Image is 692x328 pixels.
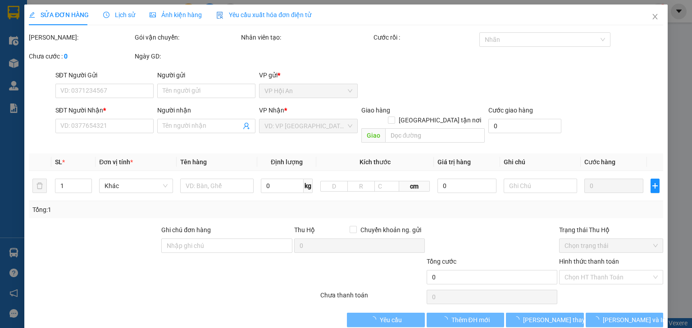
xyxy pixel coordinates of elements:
[259,107,284,114] span: VP Nhận
[32,179,47,193] button: delete
[651,182,659,189] span: plus
[241,32,372,42] div: Nhân viên tạo:
[361,107,390,114] span: Giao hàng
[161,238,292,253] input: Ghi chú đơn hàng
[360,158,391,166] span: Kích thước
[55,70,154,80] div: SĐT Người Gửi
[357,225,425,235] span: Chuyển khoản ng. gửi
[584,158,615,166] span: Cước hàng
[427,258,456,265] span: Tổng cước
[55,105,154,115] div: SĐT Người Nhận
[504,179,578,193] input: Ghi Chú
[603,315,666,325] span: [PERSON_NAME] và In
[271,158,303,166] span: Định lượng
[216,12,223,19] img: icon
[385,128,485,143] input: Dọc đường
[62,38,120,68] li: VP Văn phòng [GEOGRAPHIC_DATA]
[5,59,42,76] b: 19005151, 0707597597
[103,11,135,18] span: Lịch sử
[374,181,399,192] input: C
[399,181,429,192] span: cm
[427,313,505,327] button: Thêm ĐH mới
[99,158,133,166] span: Đơn vị tính
[488,107,533,114] label: Cước giao hàng
[651,179,660,193] button: plus
[55,158,62,166] span: SL
[105,179,168,193] span: Khác
[29,11,89,18] span: SỬA ĐƠN HÀNG
[294,226,314,234] span: Thu Hộ
[437,158,471,166] span: Giá trị hàng
[29,51,133,61] div: Chưa cước :
[150,11,202,18] span: Ảnh kiện hàng
[259,70,357,80] div: VP gửi
[488,119,561,133] input: Cước giao hàng
[150,12,156,18] span: picture
[135,32,239,42] div: Gói vận chuyển:
[651,13,659,20] span: close
[559,225,663,235] div: Trạng thái Thu Hộ
[373,32,478,42] div: Cước rồi :
[523,315,595,325] span: [PERSON_NAME] thay đổi
[380,315,402,325] span: Yêu cầu
[320,181,348,192] input: D
[370,316,380,323] span: loading
[103,12,109,18] span: clock-circle
[5,38,62,58] li: VP Bến Xe Nước Ngầm
[32,205,268,215] div: Tổng: 1
[157,70,255,80] div: Người gửi
[5,60,11,66] span: phone
[29,32,133,42] div: [PERSON_NAME]:
[243,122,250,130] span: user-add
[161,226,211,234] label: Ghi chú đơn hàng
[559,258,619,265] label: Hình thức thanh toán
[216,11,311,18] span: Yêu cầu xuất hóa đơn điện tử
[500,153,581,171] th: Ghi chú
[441,316,451,323] span: loading
[319,290,425,306] div: Chưa thanh toán
[586,313,664,327] button: [PERSON_NAME] và In
[584,179,643,193] input: 0
[5,4,36,36] img: logo.jpg
[347,313,425,327] button: Yêu cầu
[64,53,68,60] b: 0
[29,12,35,18] span: edit
[180,179,254,193] input: VD: Bàn, Ghế
[5,4,131,22] li: [PERSON_NAME]
[506,313,584,327] button: [PERSON_NAME] thay đổi
[304,179,313,193] span: kg
[347,181,375,192] input: R
[565,239,658,252] span: Chọn trạng thái
[451,315,489,325] span: Thêm ĐH mới
[395,115,485,125] span: [GEOGRAPHIC_DATA] tận nơi
[157,105,255,115] div: Người nhận
[593,316,603,323] span: loading
[361,128,385,143] span: Giao
[180,158,206,166] span: Tên hàng
[642,4,668,30] button: Close
[264,84,352,98] span: VP Hội An
[513,316,523,323] span: loading
[135,51,239,61] div: Ngày GD:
